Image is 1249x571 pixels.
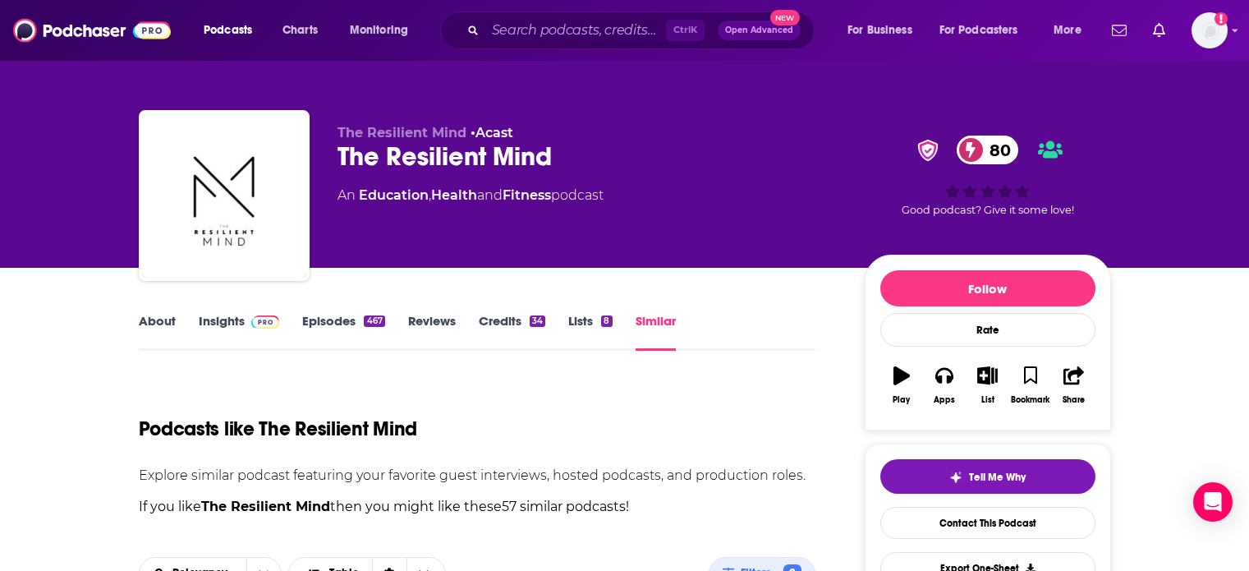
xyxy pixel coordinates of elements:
[338,17,429,44] button: open menu
[893,395,910,405] div: Play
[847,19,912,42] span: For Business
[475,125,513,140] a: Acast
[666,20,705,41] span: Ctrl K
[456,12,830,49] div: Search podcasts, credits, & more...
[1105,16,1133,44] a: Show notifications dropdown
[1215,12,1228,25] svg: Add a profile image
[139,496,816,518] p: If you like then you might like these 57 similar podcasts !
[471,125,513,140] span: •
[1192,12,1228,48] span: Logged in as Bcprpro33
[282,19,318,42] span: Charts
[364,315,384,327] div: 467
[1054,19,1081,42] span: More
[601,315,612,327] div: 8
[1193,482,1233,522] div: Open Intercom Messenger
[142,113,306,278] img: The Resilient Mind
[957,136,1019,164] a: 80
[718,21,801,40] button: Open AdvancedNew
[1063,395,1085,405] div: Share
[350,19,408,42] span: Monitoring
[204,19,252,42] span: Podcasts
[251,315,280,329] img: Podchaser Pro
[13,15,171,46] img: Podchaser - Follow, Share and Rate Podcasts
[192,17,273,44] button: open menu
[912,140,944,161] img: verified Badge
[477,187,503,203] span: and
[981,395,994,405] div: List
[1042,17,1102,44] button: open menu
[272,17,328,44] a: Charts
[139,417,417,441] h1: Podcasts like The Resilient Mind
[139,467,816,483] p: Explore similar podcast featuring your favorite guest interviews, hosted podcasts, and production...
[1009,356,1052,415] button: Bookmark
[770,10,800,25] span: New
[1052,356,1095,415] button: Share
[1011,395,1049,405] div: Bookmark
[880,313,1095,347] div: Rate
[902,204,1074,216] span: Good podcast? Give it some love!
[636,313,676,351] a: Similar
[966,356,1008,415] button: List
[929,17,1042,44] button: open menu
[408,313,456,351] a: Reviews
[969,471,1026,484] span: Tell Me Why
[568,313,612,351] a: Lists8
[199,313,280,351] a: InsightsPodchaser Pro
[530,315,545,327] div: 34
[1192,12,1228,48] img: User Profile
[973,136,1019,164] span: 80
[431,187,477,203] a: Health
[503,187,551,203] a: Fitness
[338,186,604,205] div: An podcast
[725,26,793,35] span: Open Advanced
[949,471,962,484] img: tell me why sparkle
[479,313,545,351] a: Credits34
[880,270,1095,306] button: Follow
[836,17,933,44] button: open menu
[1192,12,1228,48] button: Show profile menu
[359,187,429,203] a: Education
[139,313,176,351] a: About
[302,313,384,351] a: Episodes467
[923,356,966,415] button: Apps
[429,187,431,203] span: ,
[485,17,666,44] input: Search podcasts, credits, & more...
[865,125,1111,227] div: verified Badge80Good podcast? Give it some love!
[880,356,923,415] button: Play
[1146,16,1172,44] a: Show notifications dropdown
[934,395,955,405] div: Apps
[338,125,466,140] span: The Resilient Mind
[201,499,330,514] strong: The Resilient Mind
[880,507,1095,539] a: Contact This Podcast
[939,19,1018,42] span: For Podcasters
[880,459,1095,494] button: tell me why sparkleTell Me Why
